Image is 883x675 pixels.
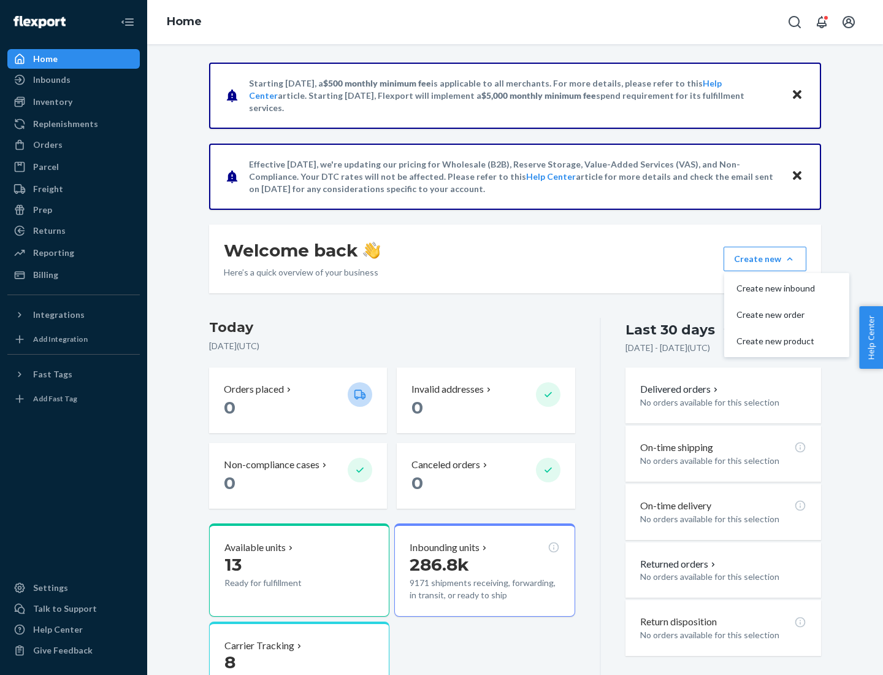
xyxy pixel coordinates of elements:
[397,443,575,509] button: Canceled orders 0
[224,472,235,493] span: 0
[7,179,140,199] a: Freight
[640,629,806,641] p: No orders available for this selection
[209,523,389,617] button: Available units13Ready for fulfillment
[115,10,140,34] button: Close Navigation
[7,599,140,619] a: Talk to Support
[7,157,140,177] a: Parcel
[209,340,575,352] p: [DATE] ( UTC )
[33,623,83,636] div: Help Center
[736,337,815,345] span: Create new product
[7,49,140,69] a: Home
[7,70,140,90] a: Inbounds
[640,441,713,455] p: On-time shipping
[7,364,140,384] button: Fast Tags
[33,74,71,86] div: Inbounds
[411,458,480,472] p: Canceled orders
[33,139,63,151] div: Orders
[33,582,68,594] div: Settings
[836,10,861,34] button: Open account menu
[727,328,847,355] button: Create new product
[7,265,140,285] a: Billing
[410,554,469,575] span: 286.8k
[411,397,423,418] span: 0
[640,615,717,629] p: Return disposition
[249,77,779,114] p: Starting [DATE], a is applicable to all merchants. For more details, please refer to this article...
[224,577,338,589] p: Ready for fulfillment
[7,135,140,155] a: Orders
[33,53,58,65] div: Home
[410,577,559,601] p: 9171 shipments receiving, forwarding, in transit, or ready to ship
[7,92,140,112] a: Inventory
[7,305,140,325] button: Integrations
[209,318,575,337] h3: Today
[33,393,77,404] div: Add Fast Tag
[640,557,718,571] button: Returned orders
[789,87,805,104] button: Close
[411,382,484,396] p: Invalid addresses
[33,96,72,108] div: Inventory
[736,310,815,319] span: Create new order
[33,183,63,195] div: Freight
[224,382,284,396] p: Orders placed
[224,639,294,653] p: Carrier Tracking
[33,368,72,380] div: Fast Tags
[736,284,815,293] span: Create new inbound
[33,603,97,615] div: Talk to Support
[33,161,59,173] div: Parcel
[397,368,575,433] button: Invalid addresses 0
[410,541,480,555] p: Inbounding units
[363,242,380,259] img: hand-wave emoji
[224,266,380,279] p: Here’s a quick overview of your business
[224,554,242,575] span: 13
[789,168,805,185] button: Close
[7,641,140,660] button: Give Feedback
[33,204,52,216] div: Prep
[209,443,387,509] button: Non-compliance cases 0
[224,397,235,418] span: 0
[13,16,66,28] img: Flexport logo
[809,10,834,34] button: Open notifications
[411,472,423,493] span: 0
[33,644,93,657] div: Give Feedback
[323,78,431,88] span: $500 monthly minimum fee
[224,458,319,472] p: Non-compliance cases
[7,330,140,349] a: Add Integration
[33,309,85,321] div: Integrations
[33,118,98,130] div: Replenishments
[640,571,806,583] p: No orders available for this selection
[157,4,212,40] ol: breadcrumbs
[7,114,140,134] a: Replenishments
[727,276,847,302] button: Create new inbound
[625,320,715,339] div: Last 30 days
[7,243,140,263] a: Reporting
[33,247,74,259] div: Reporting
[625,342,710,354] p: [DATE] - [DATE] ( UTC )
[724,247,806,271] button: Create newCreate new inboundCreate new orderCreate new product
[640,396,806,409] p: No orders available for this selection
[209,368,387,433] button: Orders placed 0
[167,15,202,28] a: Home
[33,334,88,344] div: Add Integration
[640,455,806,467] p: No orders available for this selection
[526,171,576,182] a: Help Center
[640,513,806,525] p: No orders available for this selection
[481,90,596,101] span: $5,000 monthly minimum fee
[7,389,140,409] a: Add Fast Tag
[782,10,807,34] button: Open Search Box
[640,382,721,396] button: Delivered orders
[224,652,235,673] span: 8
[7,200,140,220] a: Prep
[394,523,575,617] button: Inbounding units286.8k9171 shipments receiving, forwarding, in transit, or ready to ship
[7,578,140,598] a: Settings
[727,302,847,328] button: Create new order
[224,541,286,555] p: Available units
[224,239,380,261] h1: Welcome back
[640,499,711,513] p: On-time delivery
[7,620,140,639] a: Help Center
[7,221,140,241] a: Returns
[859,306,883,369] button: Help Center
[249,158,779,195] p: Effective [DATE], we're updating our pricing for Wholesale (B2B), Reserve Storage, Value-Added Se...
